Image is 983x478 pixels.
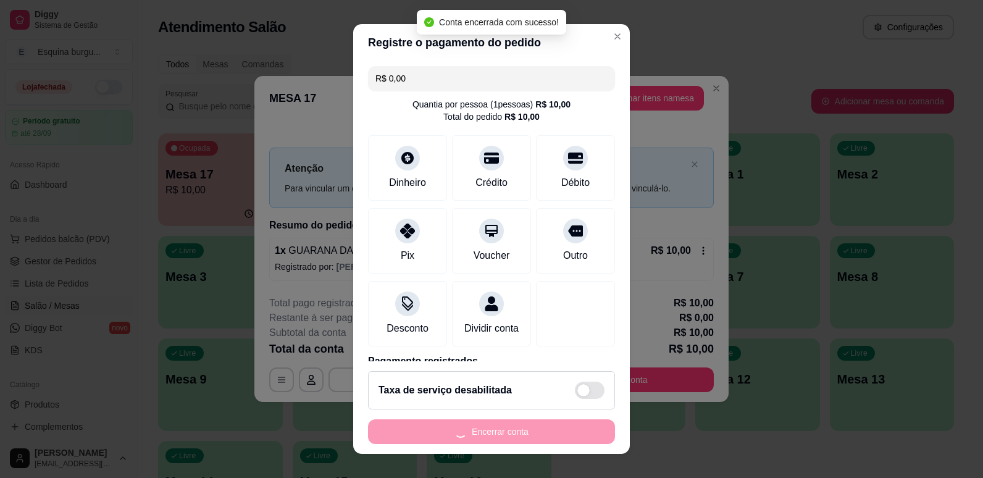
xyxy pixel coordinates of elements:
div: Quantia por pessoa ( 1 pessoas) [412,98,571,111]
div: R$ 10,00 [535,98,571,111]
input: Ex.: hambúrguer de cordeiro [375,66,608,91]
p: Pagamento registrados [368,354,615,369]
div: Total do pedido [443,111,540,123]
div: Voucher [474,248,510,263]
div: R$ 10,00 [504,111,540,123]
div: Dividir conta [464,321,519,336]
h2: Taxa de serviço desabilitada [379,383,512,398]
button: Close [608,27,627,46]
div: Outro [563,248,588,263]
div: Débito [561,175,590,190]
header: Registre o pagamento do pedido [353,24,630,61]
div: Crédito [475,175,508,190]
div: Pix [401,248,414,263]
div: Dinheiro [389,175,426,190]
div: Desconto [387,321,429,336]
span: Conta encerrada com sucesso! [439,17,559,27]
span: check-circle [424,17,434,27]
